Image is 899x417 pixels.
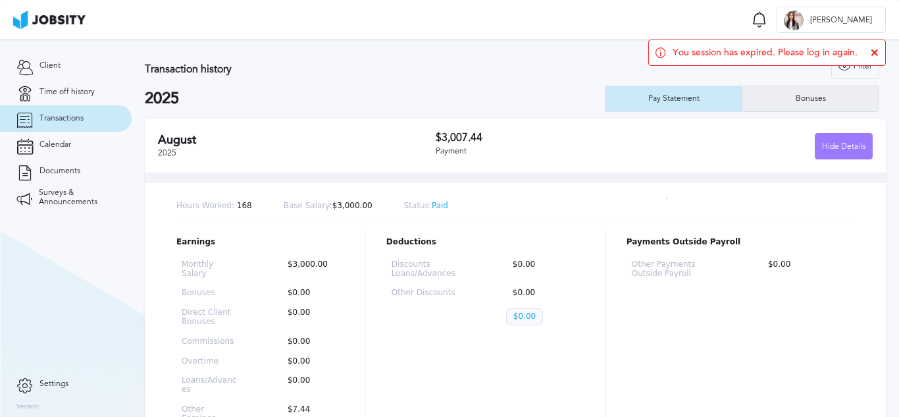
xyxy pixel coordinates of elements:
p: Loans/Advances [182,376,239,395]
span: Hours Worked: [176,201,234,210]
p: $3,000.00 [284,202,372,211]
div: Payment [436,147,654,156]
span: Documents [39,167,80,176]
div: Hide Details [815,134,872,160]
p: Discounts Loans/Advances [392,260,464,279]
div: Bonuses [789,94,833,103]
p: Deductions [386,238,584,247]
span: Calendar [39,140,71,150]
div: Pay Statement [642,94,706,103]
button: Pay Statement [605,86,742,112]
span: Time off history [39,88,95,97]
p: Monthly Salary [182,260,239,279]
span: [PERSON_NAME] [804,16,879,25]
p: Earnings [176,238,344,247]
span: Base Salary: [284,201,332,210]
h2: August [158,133,436,147]
span: Transactions [39,114,84,123]
button: T[PERSON_NAME] [777,7,886,33]
p: $0.00 [761,260,849,279]
p: Paid [404,202,448,211]
p: $0.00 [506,260,578,279]
p: Overtime [182,357,239,366]
span: Surveys & Announcements [39,188,115,207]
div: T [784,11,804,30]
p: Commissions [182,337,239,347]
p: $0.00 [281,289,338,298]
span: Client [39,61,61,70]
h3: Transaction history [145,63,546,75]
p: $0.00 [506,289,578,298]
span: 2025 [158,148,176,157]
p: Bonuses [182,289,239,298]
span: Settings [39,379,68,389]
p: $0.00 [281,337,338,347]
p: $0.00 [506,308,543,325]
button: Hide Details [815,133,873,159]
h2: 2025 [145,90,605,108]
span: Status: [404,201,432,210]
h3: $3,007.44 [436,132,654,144]
p: $3,000.00 [281,260,338,279]
p: Other Discounts [392,289,464,298]
button: Bonuses [742,86,879,112]
p: $0.00 [281,357,338,366]
label: Version: [16,403,41,411]
p: Payments Outside Payroll [627,238,854,247]
p: $0.00 [281,308,338,327]
span: You session has expired. Please log in again. [673,47,858,58]
img: ab4bad089aa723f57921c736e9817d99.png [13,11,86,29]
p: 168 [176,202,252,211]
button: Filter [831,53,879,79]
p: Direct Client Bonuses [182,308,239,327]
p: Other Payments Outside Payroll [632,260,719,279]
p: $0.00 [281,376,338,395]
div: Filter [832,53,879,80]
